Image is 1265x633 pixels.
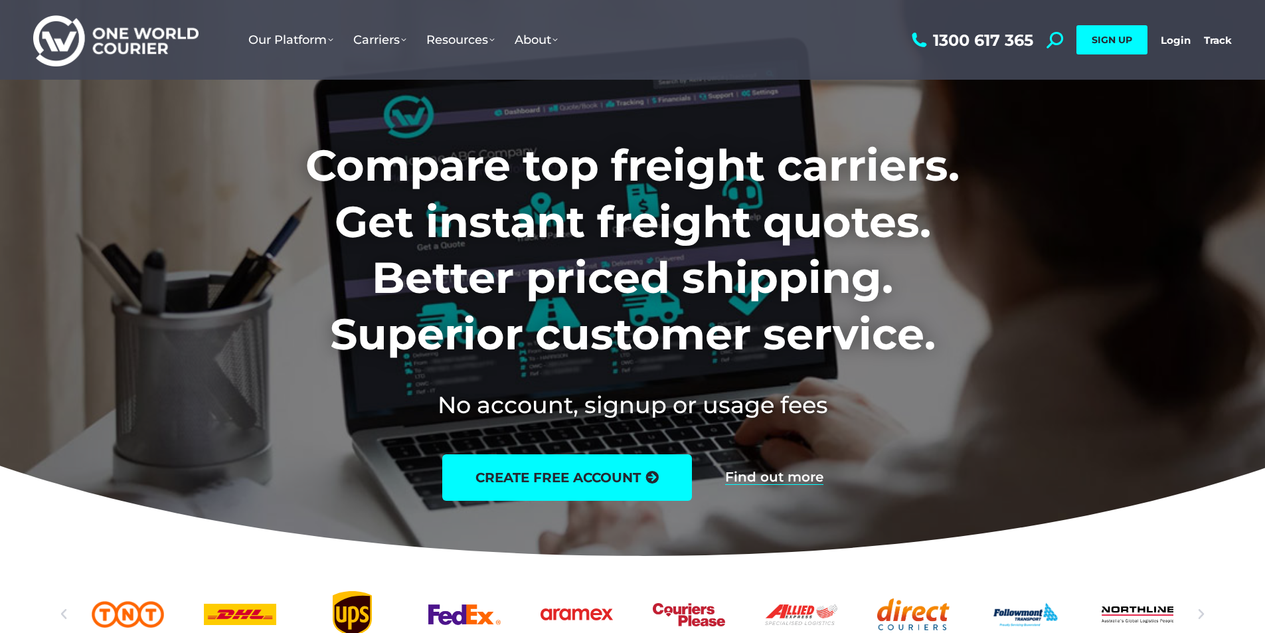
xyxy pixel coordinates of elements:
span: About [515,33,558,47]
a: Carriers [343,19,416,60]
img: One World Courier [33,13,199,67]
a: About [505,19,568,60]
span: Carriers [353,33,406,47]
a: SIGN UP [1076,25,1147,54]
a: Resources [416,19,505,60]
h2: No account, signup or usage fees [218,389,1047,421]
span: SIGN UP [1092,34,1132,46]
a: create free account [442,454,692,501]
a: Find out more [725,470,823,485]
a: Our Platform [238,19,343,60]
span: Our Platform [248,33,333,47]
h1: Compare top freight carriers. Get instant freight quotes. Better priced shipping. Superior custom... [218,137,1047,362]
a: Track [1204,34,1232,46]
a: Login [1161,34,1191,46]
a: 1300 617 365 [908,32,1033,48]
span: Resources [426,33,495,47]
